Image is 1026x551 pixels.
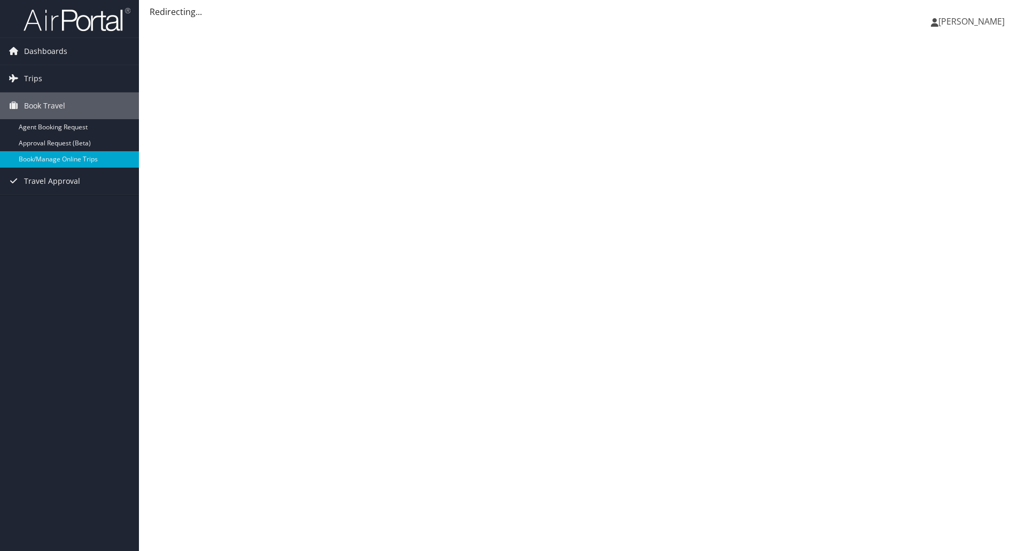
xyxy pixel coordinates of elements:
[24,65,42,92] span: Trips
[24,38,67,65] span: Dashboards
[24,92,65,119] span: Book Travel
[150,5,1015,18] div: Redirecting...
[24,168,80,195] span: Travel Approval
[938,15,1005,27] span: [PERSON_NAME]
[931,5,1015,37] a: [PERSON_NAME]
[24,7,130,32] img: airportal-logo.png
